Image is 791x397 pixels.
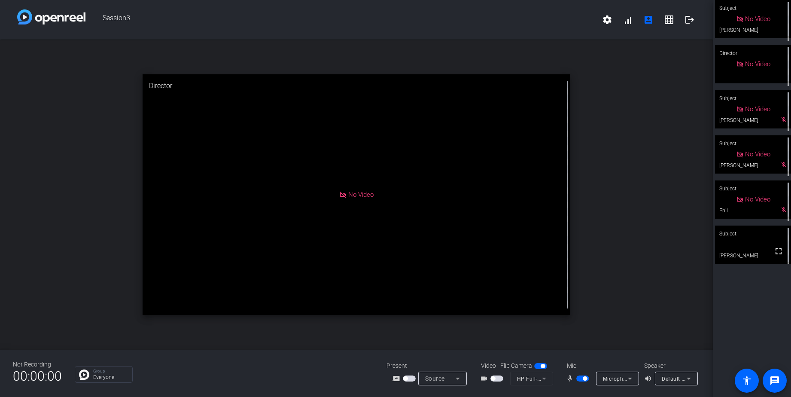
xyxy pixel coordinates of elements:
mat-icon: message [770,376,780,386]
div: Speaker [644,361,696,370]
div: Director [715,45,791,61]
mat-icon: accessibility [742,376,752,386]
div: Not Recording [13,360,62,369]
span: Microphone Array (Intel® Smart Sound Technology (Intel® SST)) [603,375,764,382]
span: No Video [745,150,770,158]
span: Video [481,361,496,370]
button: signal_cellular_alt [618,9,638,30]
mat-icon: account_box [643,15,654,25]
span: Default - Speakers (Realtek(R) Audio) [662,375,754,382]
img: Chat Icon [79,370,89,380]
mat-icon: settings [602,15,612,25]
span: 00:00:00 [13,366,62,387]
p: Group [93,369,128,373]
span: No Video [745,15,770,23]
mat-icon: volume_up [644,373,654,384]
mat-icon: mic_none [566,373,576,384]
div: Subject [715,180,791,197]
span: No Video [348,191,374,198]
img: white-gradient.svg [17,9,85,24]
span: No Video [745,60,770,68]
div: Subject [715,226,791,242]
mat-icon: screen_share_outline [392,373,403,384]
span: No Video [745,195,770,203]
div: Director [143,74,570,98]
div: Present [386,361,472,370]
span: Source [425,375,445,382]
span: No Video [745,105,770,113]
mat-icon: fullscreen [773,246,784,257]
div: Subject [715,90,791,107]
p: Everyone [93,375,128,380]
span: Flip Camera [500,361,532,370]
span: Session3 [85,9,597,30]
mat-icon: logout [685,15,695,25]
mat-icon: videocam_outline [480,373,490,384]
div: Subject [715,135,791,152]
mat-icon: grid_on [664,15,674,25]
div: Mic [558,361,644,370]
